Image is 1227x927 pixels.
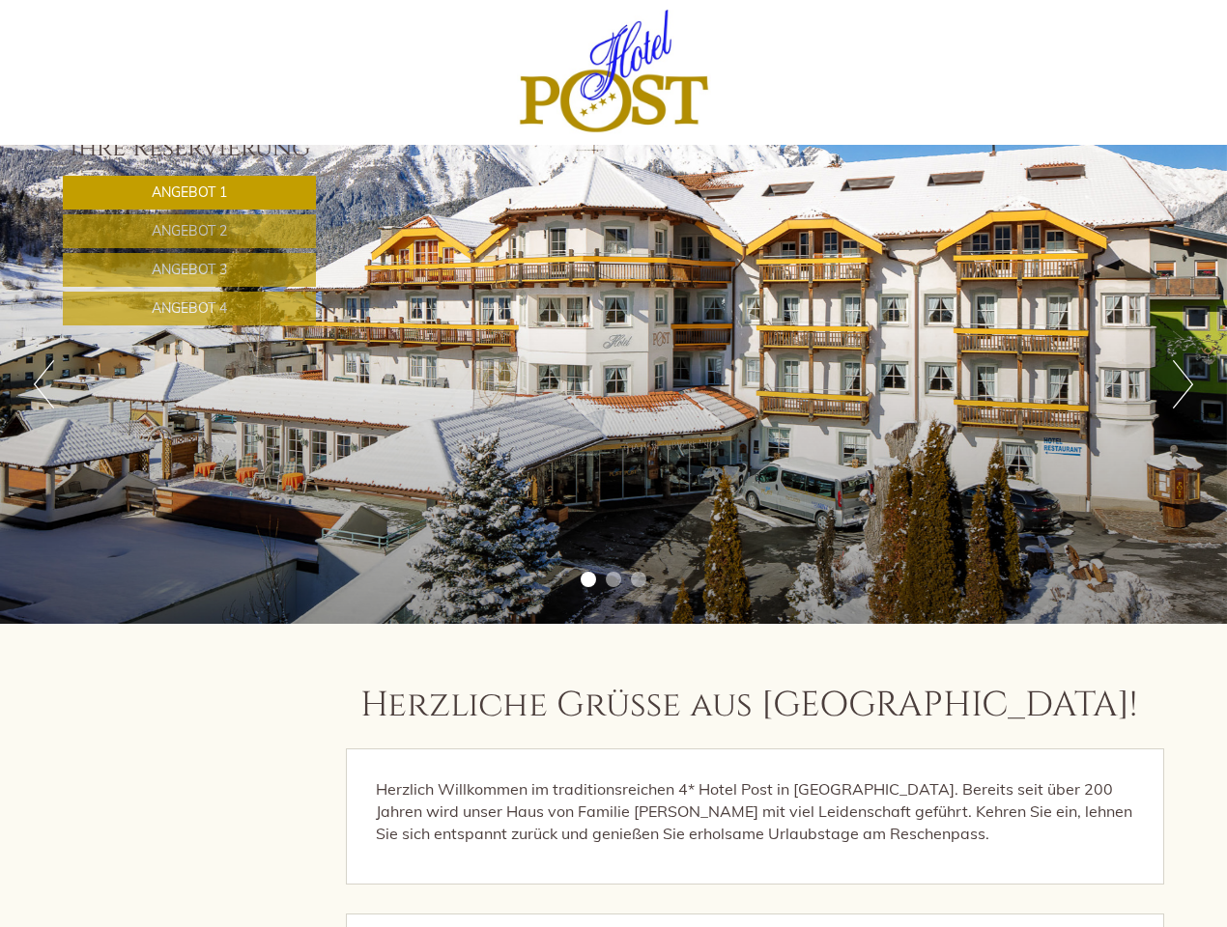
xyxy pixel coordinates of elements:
button: Previous [34,360,54,408]
h1: Herzliche Grüße aus [GEOGRAPHIC_DATA]! [360,687,1137,725]
p: Herzlich Willkommen im traditionsreichen 4* Hotel Post in [GEOGRAPHIC_DATA]. Bereits seit über 20... [376,778,1135,845]
div: Ihre Reservierung [63,130,316,166]
span: Angebot 3 [152,261,227,278]
span: Angebot 4 [152,299,227,317]
button: Next [1173,360,1193,408]
span: Angebot 2 [152,222,227,239]
span: Angebot 1 [152,183,227,201]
